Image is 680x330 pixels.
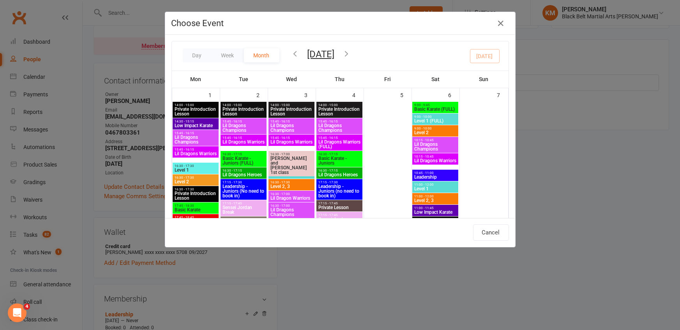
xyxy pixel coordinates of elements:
span: 17:15 - 17:45 [222,202,265,205]
span: Sensei Jordan Break [222,205,265,215]
th: Sun [459,71,508,87]
span: 17:15 - 17:45 [318,213,361,217]
button: Week [212,48,244,62]
span: Private Introduction Lesson [174,191,217,200]
span: Lil Dragons Warriors [270,140,313,144]
span: 16:30 - 17:00 [270,192,313,196]
span: 9:00 - 10:00 [414,115,457,119]
span: 11:00 - 12:00 [414,183,457,186]
span: Lil Dragons Champions [174,135,217,144]
iframe: Intercom live chat [8,303,26,322]
button: Day [183,48,212,62]
span: Lil Dragons Warriors [174,151,217,156]
span: Leadership [414,175,457,179]
div: 4 [353,88,364,101]
button: [DATE] [307,49,335,60]
span: 4 [24,303,30,310]
span: 15:45 - 16:15 [270,120,313,123]
span: Level 1 [174,168,217,172]
span: 16:30 - 17:30 [174,164,217,168]
span: 15:45 - 16:15 [318,120,361,123]
span: 14:00 - 15:00 [174,103,217,107]
span: 11:00 - 12:00 [414,195,457,198]
span: 16:30 - 17:00 [270,204,313,208]
span: 15:45 - 16:15 [174,148,217,151]
span: 16:30 - 17:15 [318,169,361,172]
span: Level 2, 3 [414,198,457,203]
span: Sensei Jordan Break [318,217,361,226]
span: Lil Dragons Heroes [318,172,361,177]
span: Lil Dragons Warriors [414,158,457,163]
span: Private Lesson [318,205,361,210]
span: 16:30 - 17:30 [270,181,313,184]
span: Leadership - Juniors (no need to book in) [318,184,361,198]
span: 17:45 - 18:45 [174,216,217,219]
span: Low Impact Karate [414,210,457,215]
span: Level 2 [174,179,217,184]
span: 15:45 - 16:15 [174,131,217,135]
span: Level 1 [414,186,457,191]
span: 11:00 - 12:00 [414,218,457,222]
span: Basic Karate [174,208,217,212]
span: Lil Dragons Champions [222,123,265,133]
span: Level 2 [414,130,457,135]
span: 15:45 - 16:15 [222,136,265,140]
div: 5 [401,88,412,101]
span: Private Introduction Lesson [318,107,361,116]
span: Basic Karate - Juniors (FULL) [222,156,265,165]
span: Private Introduction Lesson [270,107,313,116]
span: Private Introduction Lesson [174,107,217,116]
span: 16:30 - 17:00 [270,153,313,156]
th: Mon [172,71,220,87]
span: 15:45 - 16:15 [222,120,265,123]
span: Basic Karate - Juniors [318,156,361,165]
span: Lil Dragons Champions [270,123,313,133]
span: 14:00 - 15:00 [222,103,265,107]
th: Tue [220,71,268,87]
span: 10:15 - 10:45 [414,138,457,142]
span: 16:30 - 17:15 [318,153,361,156]
div: 3 [305,88,316,101]
span: 14:00 - 15:00 [270,103,313,107]
span: 17:45 - 18:30 [174,204,217,208]
button: Month [244,48,279,62]
span: 16:30 - 17:15 [222,153,265,156]
span: [PERSON_NAME] and [PERSON_NAME] 1st class [270,156,313,175]
span: 10:45 - 11:00 [414,171,457,175]
span: 17:15 - 17:45 [318,202,361,205]
span: 11:00 - 11:45 [414,206,457,210]
span: 17:45 - 18:45 [222,218,265,222]
div: 2 [257,88,268,101]
th: Thu [316,71,364,87]
span: 14:00 - 15:00 [318,103,361,107]
button: Close [495,17,507,30]
span: 14:30 - 15:15 [174,120,217,123]
span: 9:00 - 9:45 [414,103,457,107]
span: 15:45 - 16:15 [318,136,361,140]
span: 16:30 - 17:15 [222,169,265,172]
span: Lil Dragons Champions [270,208,313,217]
span: 17:15 - 17:30 [318,181,361,184]
span: Level 1 (FULL) [414,119,457,123]
span: 16:30 - 17:30 [174,176,217,179]
button: Cancel [473,224,509,241]
th: Sat [412,71,459,87]
h4: Choose Event [171,18,509,28]
span: 10:15 - 10:45 [414,155,457,158]
span: Lil Dragons Champions [318,123,361,133]
div: 6 [449,88,459,101]
div: 1 [209,88,220,101]
span: Lil Dragons Heroes [222,172,265,177]
span: Private Introduction Lesson [222,107,265,116]
span: Low Impact Karate [174,123,217,128]
span: Leadership - Juniors (No need to book in) [222,184,265,198]
span: Basic Karate (FULL) [414,107,457,112]
th: Wed [268,71,316,87]
span: Lil Dragons Warriors (FULL) [318,140,361,149]
span: Lil Dragons Warriors [222,140,265,144]
div: 7 [497,88,508,101]
span: Level 2, 3 [270,184,313,189]
span: 15:45 - 16:15 [270,136,313,140]
span: Lil Dragons Champions [414,142,457,151]
span: 9:00 - 10:00 [414,127,457,130]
